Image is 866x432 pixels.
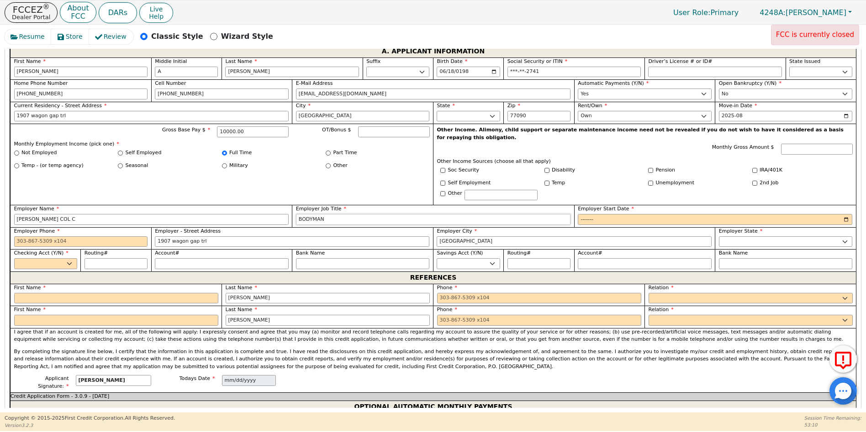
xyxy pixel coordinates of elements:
input: 303-867-5309 x104 [14,236,148,247]
span: Bank Name [719,250,748,256]
button: LiveHelp [139,3,173,23]
button: FCCEZ®Dealer Portal [5,2,58,23]
span: State Issued [789,58,820,64]
label: Temp [552,179,565,187]
span: Automatic Payments (Y/N) [578,80,649,86]
p: By completing the signature line below, I certify that the information in this application is com... [14,348,853,371]
p: About [67,5,89,12]
span: State [437,103,455,109]
span: Resume [19,32,45,42]
label: Other [448,190,462,198]
span: Account# [578,250,602,256]
input: Y/N [648,168,653,173]
button: 4248A:[PERSON_NAME] [750,5,861,20]
span: Gross Base Pay $ [162,127,210,133]
span: Applicant Signature: [38,375,69,389]
span: City [296,103,311,109]
input: 303-867-5309 x104 [155,88,289,99]
span: Bank Name [296,250,325,256]
span: Employer Name [14,206,59,212]
span: Last Name [225,58,257,64]
span: Employer Job Title [296,206,346,212]
span: Employer - Street Address [155,228,221,234]
input: YYYY-MM-DD [719,111,853,122]
p: Other Income. Alimony, child support or separate maintenance income need not be revealed if you d... [437,126,853,141]
input: 000-00-0000 [507,67,641,78]
span: 4248A: [760,8,786,17]
span: REFERENCES [410,272,456,284]
span: A. APPLICANT INFORMATION [382,46,485,57]
p: I agree that if an account is created for me, all of the following will apply: I expressly consen... [14,328,853,344]
span: Move-in Date [719,103,757,109]
p: Copyright © 2015- 2025 First Credit Corporation. [5,415,175,422]
sup: ® [43,3,50,11]
p: Version 3.2.3 [5,422,175,429]
input: Y/N [752,181,757,186]
span: Employer Start Date [578,206,634,212]
button: Review [89,29,133,44]
span: OPTIONAL AUTOMATIC MONTHLY PAYMENTS [354,401,512,413]
p: 53:10 [804,422,861,428]
label: Disability [552,167,575,174]
label: Self Employment [448,179,491,187]
p: FCC [67,13,89,20]
span: Middle Initial [155,58,187,64]
a: DARs [99,2,137,23]
label: Full Time [229,149,252,157]
p: Primary [664,4,748,21]
input: Y/N [440,181,445,186]
label: Pension [656,167,675,174]
p: Dealer Portal [12,14,50,20]
span: Current Residency - Street Address [14,103,107,109]
span: Routing# [84,250,108,256]
span: E-Mail Address [296,80,333,86]
span: Review [104,32,127,42]
input: 303-867-5309 x104 [437,315,641,326]
input: Y/N [544,168,549,173]
span: User Role : [673,8,710,17]
input: 303-867-5309 x104 [437,293,641,304]
span: Account# [155,250,180,256]
span: Social Security or ITIN [507,58,567,64]
label: Not Employed [21,149,57,157]
span: Checking Acct (Y/N) [14,250,69,256]
label: Temp - (or temp agency) [21,162,84,170]
span: OT/Bonus $ [322,127,351,133]
span: Birth Date [437,58,467,64]
span: Relation [649,307,674,312]
span: First Name [14,285,46,291]
span: Open Bankruptcy (Y/N) [719,80,782,86]
button: Resume [5,29,52,44]
span: Employer State [719,228,762,234]
span: Todays Date [180,375,215,381]
span: Employer City [437,228,477,234]
a: User Role:Primary [664,4,748,21]
span: Help [149,13,164,20]
label: Other [333,162,348,170]
label: Soc Security [448,167,479,174]
span: Routing# [507,250,531,256]
input: Y/N [440,168,445,173]
span: First Name [14,58,46,64]
input: YYYY-MM-DD [437,67,500,78]
span: All Rights Reserved. [125,415,175,421]
button: AboutFCC [60,2,96,23]
span: Relation [649,285,674,291]
span: Suffix [366,58,380,64]
input: first last [76,375,151,386]
p: FCCEZ [12,5,50,14]
div: Credit Application Form - 3.0.9 - [DATE] [10,392,856,401]
input: 90210 [507,111,570,122]
label: Military [229,162,248,170]
button: Store [51,29,90,44]
span: Employer Phone [14,228,60,234]
input: Y/N [752,168,757,173]
span: Home Phone Number [14,80,68,86]
p: Wizard Style [221,31,273,42]
label: Seasonal [126,162,148,170]
label: IRA/401K [760,167,782,174]
span: Last Name [226,307,257,312]
input: Y/N [544,181,549,186]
